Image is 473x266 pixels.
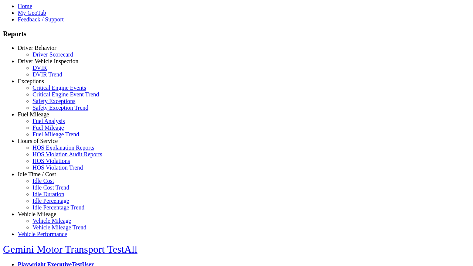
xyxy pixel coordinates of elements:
a: Idle Duration [33,191,64,197]
a: Driver Behavior [18,45,56,51]
h3: Reports [3,30,470,38]
a: Idle Cost Trend [33,184,69,191]
a: Fuel Mileage [33,125,64,131]
a: Exceptions [18,78,44,84]
a: Driver Scorecard [33,51,73,58]
a: Gemini Motor Transport TestAll [3,243,137,255]
a: My GeoTab [18,10,46,16]
a: HOS Explanation Reports [33,144,94,151]
a: Hours of Service [18,138,58,144]
a: HOS Violation Audit Reports [33,151,102,157]
a: Feedback / Support [18,16,64,23]
a: Vehicle Mileage [18,211,56,217]
a: Fuel Mileage Trend [33,131,79,137]
a: Fuel Analysis [33,118,65,124]
a: Safety Exception Trend [33,105,88,111]
a: Vehicle Performance [18,231,67,237]
a: Vehicle Mileage Trend [33,224,86,231]
a: Driver Vehicle Inspection [18,58,78,64]
a: Safety Exceptions [33,98,75,104]
a: Home [18,3,32,9]
a: Idle Time / Cost [18,171,56,177]
a: Idle Percentage [33,198,69,204]
a: Critical Engine Event Trend [33,91,99,98]
a: Idle Cost [33,178,54,184]
a: Vehicle Mileage [33,218,71,224]
a: DVIR Trend [33,71,62,78]
a: HOS Violations [33,158,70,164]
a: DVIR [33,65,47,71]
a: Idle Percentage Trend [33,204,84,211]
a: Critical Engine Events [33,85,86,91]
a: HOS Violation Trend [33,164,83,171]
a: Fuel Mileage [18,111,49,117]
